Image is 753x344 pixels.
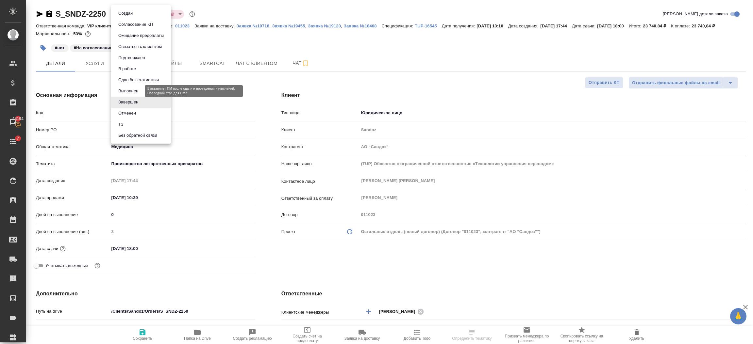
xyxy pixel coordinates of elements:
button: ТЗ [116,121,125,128]
button: Ожидание предоплаты [116,32,166,39]
button: Согласование КП [116,21,155,28]
button: Без обратной связи [116,132,159,139]
button: В работе [116,65,138,72]
button: Связаться с клиентом [116,43,164,50]
button: Создан [116,10,135,17]
button: Подтвержден [116,54,147,61]
button: Завершен [116,99,140,106]
button: Выполнен [116,87,140,95]
button: Отменен [116,110,138,117]
button: Сдан без статистики [116,76,161,84]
